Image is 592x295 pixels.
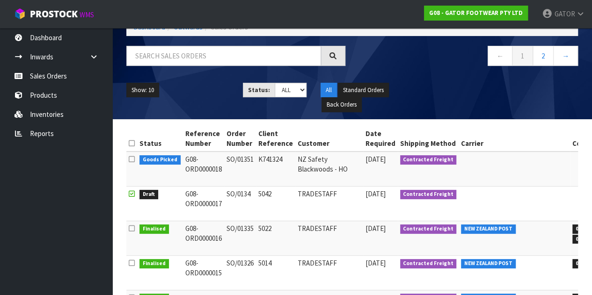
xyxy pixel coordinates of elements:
span: [DATE] [365,155,386,164]
span: Draft [139,190,158,199]
span: Contracted Freight [400,190,457,199]
img: cube-alt.png [14,8,26,20]
td: G08-ORD0000016 [183,221,224,255]
small: WMS [80,10,94,19]
th: Carrier [459,126,570,151]
td: TRADESTAFF [295,255,363,290]
nav: Page navigation [359,46,578,69]
button: Standard Orders [338,83,389,98]
button: All [321,83,337,98]
a: → [553,46,578,66]
td: 5014 [256,255,295,290]
th: Date Required [363,126,398,151]
td: G08-ORD0000015 [183,255,224,290]
span: Contracted Freight [400,155,457,165]
span: NEW ZEALAND POST [461,224,516,234]
td: TRADESTAFF [295,221,363,255]
th: Status [137,126,183,151]
td: G08-ORD0000018 [183,151,224,187]
th: Order Number [224,126,256,151]
th: Shipping Method [398,126,459,151]
span: ProStock [30,8,78,20]
span: NEW ZEALAND POST [461,259,516,268]
td: G08-ORD0000017 [183,186,224,221]
td: SO/01326 [224,255,256,290]
td: 5042 [256,186,295,221]
span: Contracted Freight [400,224,457,234]
th: Customer [295,126,363,151]
td: 5022 [256,221,295,255]
td: NZ Safety Blackwoods - HO [295,151,363,187]
button: Show: 10 [126,83,159,98]
span: Contracted Freight [400,259,457,268]
td: SO/0134 [224,186,256,221]
strong: G08 - GATOR FOOTWEAR PTY LTD [429,9,523,17]
span: Finalised [139,259,169,268]
td: K741324 [256,151,295,187]
a: ← [488,46,512,66]
span: [DATE] [365,224,386,233]
input: Search sales orders [126,46,321,66]
strong: Status: [248,86,270,94]
a: 1 [512,46,533,66]
span: GATOR [554,9,575,18]
td: SO/01335 [224,221,256,255]
span: [DATE] [365,259,386,267]
th: Reference Number [183,126,224,151]
td: SO/01351 [224,151,256,187]
span: Finalised [139,224,169,234]
button: Back Orders [322,97,362,112]
a: 2 [533,46,554,66]
th: Client Reference [256,126,295,151]
span: Goods Picked [139,155,181,165]
td: TRADESTAFF [295,186,363,221]
span: [DATE] [365,189,386,198]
